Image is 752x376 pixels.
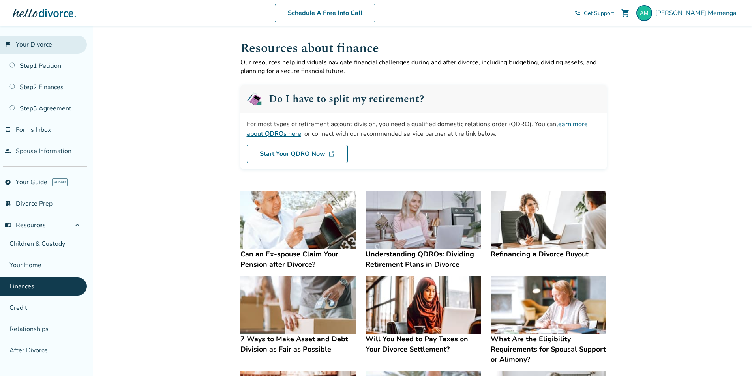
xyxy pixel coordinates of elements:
img: What Are the Eligibility Requirements for Spousal Support or Alimony? [491,276,606,334]
h4: Understanding QDROs: Dividing Retirement Plans in Divorce [366,249,481,269]
h4: Will You Need to Pay Taxes on Your Divorce Settlement? [366,334,481,354]
img: Will You Need to Pay Taxes on Your Divorce Settlement? [366,276,481,334]
span: Get Support [584,9,614,17]
a: Schedule A Free Info Call [275,4,375,22]
h1: Resources about finance [240,39,607,58]
h4: Can an Ex-spouse Claim Your Pension after Divorce? [240,249,356,269]
a: Understanding QDROs: Dividing Retirement Plans in DivorceUnderstanding QDROs: Dividing Retirement... [366,191,481,270]
img: amemenga26@gmail.com [636,5,652,21]
img: 7 Ways to Make Asset and Debt Division as Fair as Possible [240,276,356,334]
a: What Are the Eligibility Requirements for Spousal Support or Alimony?What Are the Eligibility Req... [491,276,606,365]
span: people [5,148,11,154]
span: phone_in_talk [574,10,581,16]
h4: What Are the Eligibility Requirements for Spousal Support or Alimony? [491,334,606,365]
h2: Do I have to split my retirement? [269,94,424,104]
a: Start Your QDRO Now [247,145,348,163]
span: Forms Inbox [16,125,51,134]
span: inbox [5,127,11,133]
h4: Refinancing a Divorce Buyout [491,249,606,259]
span: Resources [5,221,46,230]
span: menu_book [5,222,11,228]
span: [PERSON_NAME] Memenga [655,9,739,17]
span: shopping_cart [621,8,630,18]
iframe: Chat Widget [713,338,752,376]
span: list_alt_check [5,200,11,207]
img: Refinancing a Divorce Buyout [491,191,606,249]
span: AI beta [52,178,68,186]
img: DL [328,151,335,157]
img: Understanding QDROs: Dividing Retirement Plans in Divorce [366,191,481,249]
span: flag_2 [5,41,11,48]
p: Our resources help individuals navigate financial challenges during and after divorce, including ... [240,58,607,75]
a: 7 Ways to Make Asset and Debt Division as Fair as Possible7 Ways to Make Asset and Debt Division ... [240,276,356,354]
a: Refinancing a Divorce BuyoutRefinancing a Divorce Buyout [491,191,606,260]
img: QDRO [247,91,263,107]
span: expand_less [73,221,82,230]
img: Can an Ex-spouse Claim Your Pension after Divorce? [240,191,356,249]
span: explore [5,179,11,185]
h4: 7 Ways to Make Asset and Debt Division as Fair as Possible [240,334,356,354]
a: Can an Ex-spouse Claim Your Pension after Divorce?Can an Ex-spouse Claim Your Pension after Divorce? [240,191,356,270]
a: phone_in_talkGet Support [574,9,614,17]
a: Will You Need to Pay Taxes on Your Divorce Settlement?Will You Need to Pay Taxes on Your Divorce ... [366,276,481,354]
div: For most types of retirement account division, you need a qualified domestic relations order (QDR... [247,120,600,138]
